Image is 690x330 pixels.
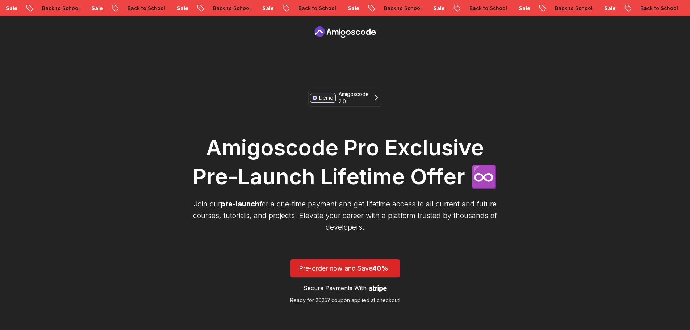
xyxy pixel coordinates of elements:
[453,5,502,12] p: Back to School
[189,198,501,233] p: Join our for a one-time payment and get lifetime access to all current and future courses, tutori...
[304,284,367,292] p: Secure Payments With
[299,263,392,273] p: Pre-order now and Save
[75,5,98,12] p: Sale
[367,5,417,12] p: Back to School
[196,5,246,12] p: Back to School
[189,133,501,191] h1: Amigoscode Pro Exclusive Pre-Launch Lifetime Offer ♾️
[111,5,160,12] p: Back to School
[319,94,333,101] p: Demo
[339,91,369,105] p: Amigoscode 2.0
[308,89,382,107] a: DemoAmigoscode 2.0
[313,26,378,38] a: Pre Order page
[246,5,269,12] p: Sale
[331,5,354,12] p: Sale
[502,5,525,12] p: Sale
[290,297,400,304] p: Ready for 2025? coupon applied at checkout!
[417,5,440,12] p: Sale
[221,200,259,208] span: pre-launch
[372,264,388,272] span: 40%
[160,5,183,12] p: Sale
[587,5,611,12] p: Sale
[538,5,587,12] p: Back to School
[25,5,75,12] p: Back to School
[290,259,400,304] a: lifetime-access
[624,5,673,12] p: Back to School
[282,5,331,12] p: Back to School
